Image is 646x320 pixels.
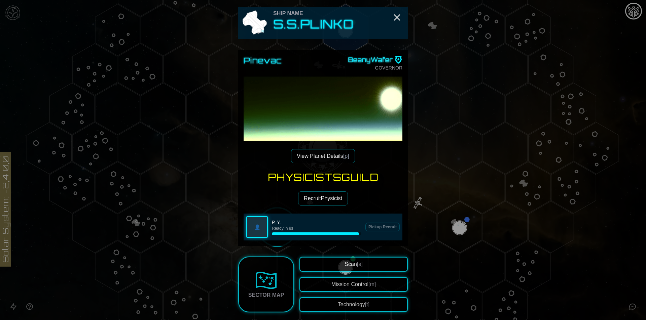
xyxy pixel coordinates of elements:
div: GOVERNOR [348,55,402,71]
div: Ship Name [273,9,354,17]
button: Scan[s] [299,257,408,272]
span: BeanyWafer [348,55,393,64]
h2: S.S.Plinko [273,17,354,31]
button: Technology[t] [299,297,408,312]
h3: Physicists Guild [268,171,379,183]
span: 👤 [254,224,260,230]
button: Pickup Recruit [365,223,400,231]
button: View Planet Details[p] [291,149,355,163]
div: Sector Map [248,291,284,299]
span: [t] [365,302,369,307]
img: Ship Icon [241,9,268,36]
a: Sector Map [238,257,294,312]
img: Pinevac [244,77,402,235]
p: P. Y. [272,219,361,226]
span: [s] [357,261,363,267]
button: Close [392,12,402,23]
span: [p] [343,153,349,159]
p: Ready in 8s [272,226,361,231]
img: alpha [394,56,402,64]
span: [m] [368,281,376,287]
button: Mission Control[m] [299,277,408,292]
h3: Pinevac [244,55,282,66]
button: RecruitPhysicist [298,191,348,205]
img: Sector [255,270,277,291]
span: Scan [345,261,362,267]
